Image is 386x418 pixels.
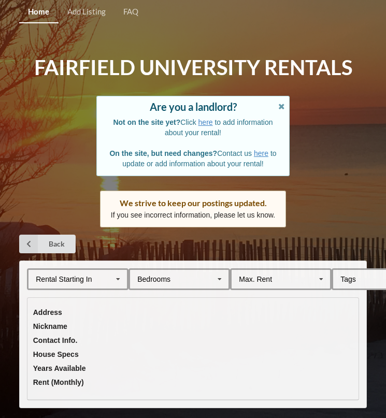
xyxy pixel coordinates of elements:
[27,347,359,361] th: House Specs
[113,118,180,126] b: Not on the site yet?
[19,1,58,23] a: Home
[137,276,170,283] div: Bedrooms
[111,198,276,208] div: We strive to keep our postings updated.
[239,276,272,283] div: Max. Rent
[111,210,276,220] p: If you see incorrect information, please let us know.
[27,319,359,333] th: Nickname
[107,102,279,112] div: Are you a landlord?
[19,235,76,253] a: Back
[198,118,213,126] a: here
[254,149,268,157] a: here
[27,361,359,375] th: Years Available
[338,273,371,285] div: Tags
[34,54,352,81] h1: Fairfield University Rentals
[109,149,217,157] b: On the site, but need changes?
[27,305,359,319] th: Address
[115,1,147,23] a: FAQ
[27,375,359,389] th: Rent (Monthly)
[109,149,276,168] span: Contact us to update or add information about your rental!
[59,1,115,23] a: Add Listing
[27,333,359,347] th: Contact Info.
[36,276,92,283] div: Rental Starting In
[113,118,273,137] span: Click to add information about your rental!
